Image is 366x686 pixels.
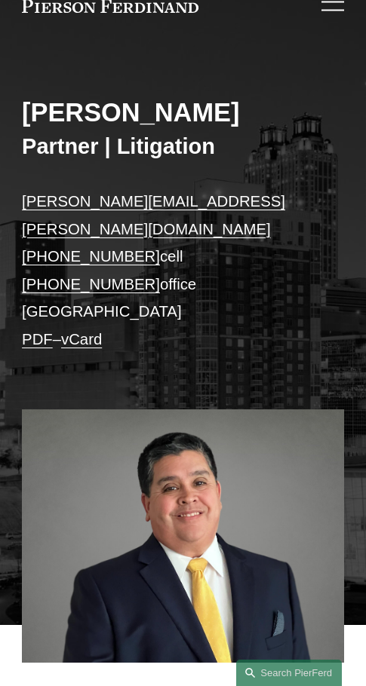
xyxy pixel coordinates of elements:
[22,276,160,292] a: [PHONE_NUMBER]
[22,248,160,265] a: [PHONE_NUMBER]
[22,133,344,161] h3: Partner | Litigation
[22,188,344,353] p: cell office [GEOGRAPHIC_DATA] –
[22,193,285,237] a: [PERSON_NAME][EMAIL_ADDRESS][PERSON_NAME][DOMAIN_NAME]
[61,331,102,348] a: vCard
[22,97,344,129] h2: [PERSON_NAME]
[236,660,342,686] a: Search this site
[22,331,53,348] a: PDF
